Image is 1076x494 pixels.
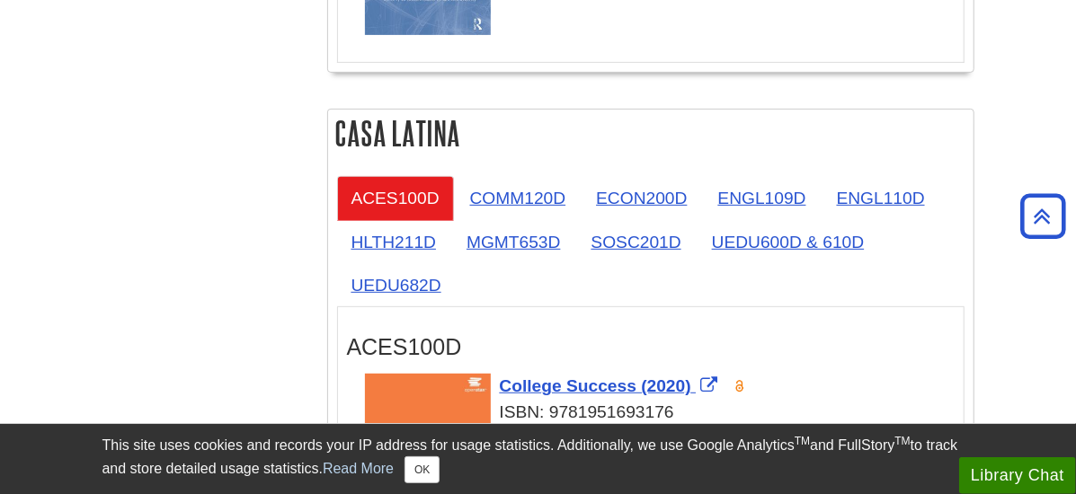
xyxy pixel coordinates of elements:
a: ECON200D [582,176,701,220]
h2: Casa Latina [328,110,974,157]
a: Back to Top [1014,204,1072,228]
sup: TM [795,435,810,447]
a: UEDU600D & 610D [698,220,879,264]
a: HLTH211D [337,220,451,264]
div: This site uses cookies and records your IP address for usage statistics. Additionally, we use Goo... [102,435,974,483]
a: ENGL109D [704,176,821,220]
h3: ACES100D [347,334,955,360]
img: Open Access [734,379,747,393]
div: ISBN: 9781951693176 [365,400,955,426]
a: ENGL110D [823,176,939,220]
a: Link opens in new window [500,376,723,395]
a: SOSC201D [577,220,696,264]
a: ACES100D [337,176,454,220]
a: MGMT653D [452,220,574,264]
button: Library Chat [959,457,1076,494]
a: Read More [323,461,394,476]
a: COMM120D [456,176,581,220]
a: UEDU682D [337,263,456,307]
sup: TM [895,435,911,447]
span: College Success (2020) [500,376,691,395]
button: Close [405,456,440,483]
